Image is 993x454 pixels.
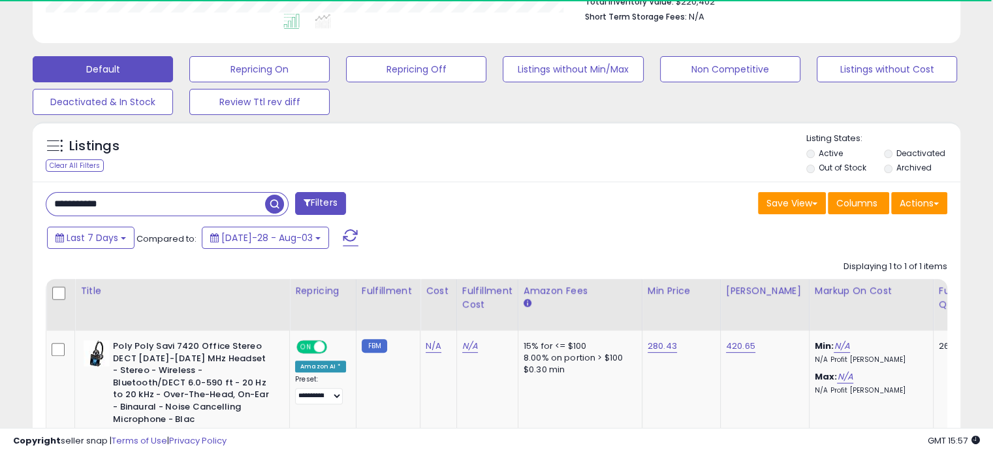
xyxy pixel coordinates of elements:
button: [DATE]-28 - Aug-03 [202,227,329,249]
button: Listings without Min/Max [503,56,643,82]
a: Terms of Use [112,434,167,447]
a: N/A [837,370,853,383]
label: Active [819,148,843,159]
b: Max: [815,370,838,383]
a: 420.65 [726,340,755,353]
span: ON [298,342,314,353]
div: seller snap | | [13,435,227,447]
strong: Copyright [13,434,61,447]
span: Last 7 Days [67,231,118,244]
button: Listings without Cost [817,56,957,82]
label: Deactivated [896,148,945,159]
button: Columns [828,192,889,214]
button: Save View [758,192,826,214]
div: [PERSON_NAME] [726,284,804,298]
button: Repricing On [189,56,330,82]
span: [DATE]-28 - Aug-03 [221,231,313,244]
span: OFF [325,342,346,353]
button: Actions [891,192,947,214]
a: N/A [426,340,441,353]
button: Filters [295,192,346,215]
div: Fulfillable Quantity [939,284,984,312]
p: Listing States: [806,133,960,145]
b: Min: [815,340,834,352]
a: N/A [462,340,478,353]
b: Poly Poly Savi 7420 Office Stereo DECT [DATE]-[DATE] MHz Headset - Stereo - Wireless - Bluetooth/... [113,340,272,429]
div: Clear All Filters [46,159,104,172]
div: 26 [939,340,979,352]
div: Fulfillment Cost [462,284,512,312]
div: Fulfillment [362,284,415,298]
span: Compared to: [136,233,197,245]
button: Last 7 Days [47,227,134,249]
div: Cost [426,284,451,298]
div: $0.30 min [524,364,632,376]
label: Out of Stock [819,162,866,173]
div: Amazon AI * [295,361,346,372]
p: N/A Profit [PERSON_NAME] [815,355,923,365]
button: Repricing Off [346,56,486,82]
span: 2025-08-11 15:57 GMT [928,434,980,447]
div: Amazon Fees [524,284,637,298]
a: 280.43 [648,340,677,353]
small: FBM [362,339,387,353]
button: Non Competitive [660,56,800,82]
button: Deactivated & In Stock [33,89,173,115]
button: Review Ttl rev diff [189,89,330,115]
div: 8.00% on portion > $100 [524,352,632,364]
div: Title [80,284,284,298]
div: Preset: [295,375,346,404]
a: N/A [834,340,849,353]
h5: Listings [69,137,119,155]
button: Default [33,56,173,82]
div: Min Price [648,284,715,298]
div: Markup on Cost [815,284,928,298]
div: Displaying 1 to 1 of 1 items [843,261,947,273]
th: The percentage added to the cost of goods (COGS) that forms the calculator for Min & Max prices. [809,279,933,331]
small: Amazon Fees. [524,298,531,310]
div: 15% for <= $100 [524,340,632,352]
img: 41D70eQZbpL._SL40_.jpg [84,340,110,366]
span: Columns [836,197,877,210]
a: Privacy Policy [169,434,227,447]
p: N/A Profit [PERSON_NAME] [815,386,923,395]
label: Archived [896,162,931,173]
div: Repricing [295,284,351,298]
